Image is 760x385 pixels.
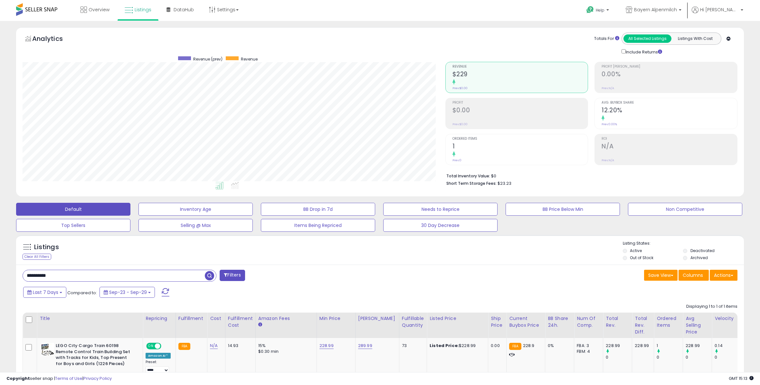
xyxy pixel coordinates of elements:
[679,270,709,281] button: Columns
[358,343,372,349] a: 289.99
[657,315,680,329] div: Ordered Items
[41,343,54,356] img: 51cl8apERxL._SL40_.jpg
[606,354,632,360] div: 0
[193,56,223,62] span: Revenue (prev)
[509,315,542,329] div: Current Buybox Price
[686,304,737,310] div: Displaying 1 to 1 of 1 items
[617,48,670,55] div: Include Returns
[138,203,253,216] button: Inventory Age
[657,354,683,360] div: 0
[581,1,615,21] a: Help
[606,315,629,329] div: Total Rev.
[606,343,632,349] div: 228.99
[596,7,604,13] span: Help
[548,343,569,349] div: 0%
[383,219,498,232] button: 30 Day Decrease
[446,172,733,179] li: $0
[146,360,171,374] div: Preset:
[671,34,719,43] button: Listings With Cost
[319,315,353,322] div: Min Price
[491,343,501,349] div: 0.00
[56,343,134,368] b: LEGO City Cargo Train 60198 Remote Control Train Building Set with Tracks for Kids, Top Present f...
[55,375,82,381] a: Terms of Use
[174,6,194,13] span: DataHub
[690,255,708,260] label: Archived
[210,343,218,349] a: N/A
[6,376,112,382] div: seller snap | |
[6,375,30,381] strong: Copyright
[446,181,497,186] b: Short Term Storage Fees:
[602,101,737,105] span: Avg. Buybox Share
[41,372,137,381] span: | SKU: LEGO-CargoTrain60198-117.83
[16,203,130,216] button: Default
[54,372,78,377] a: B07C39LCZ9
[686,343,712,349] div: 228.99
[258,322,262,328] small: Amazon Fees.
[319,343,334,349] a: 228.99
[452,70,588,79] h2: $229
[241,56,258,62] span: Revenue
[89,6,109,13] span: Overview
[430,343,459,349] b: Listed Price:
[34,243,59,252] h5: Listings
[657,343,683,349] div: 1
[358,315,396,322] div: [PERSON_NAME]
[586,6,594,14] i: Get Help
[135,6,151,13] span: Listings
[577,343,598,349] div: FBA: 3
[452,158,461,162] small: Prev: 0
[700,6,739,13] span: Hi [PERSON_NAME]
[452,143,588,151] h2: 1
[630,255,653,260] label: Out of Stock
[506,203,620,216] button: BB Price Below Min
[147,343,155,349] span: ON
[258,349,312,354] div: $0.30 min
[100,287,155,298] button: Sep-23 - Sep-29
[402,343,422,349] div: 73
[602,158,614,162] small: Prev: N/A
[710,270,737,281] button: Actions
[686,354,712,360] div: 0
[178,315,204,322] div: Fulfillment
[109,289,147,296] span: Sep-23 - Sep-29
[40,315,140,322] div: Title
[623,240,744,247] p: Listing States:
[383,203,498,216] button: Needs to Reprice
[715,354,741,360] div: 0
[548,315,571,329] div: BB Share 24h.
[446,173,490,179] b: Total Inventory Value:
[228,315,253,329] div: Fulfillment Cost
[635,343,649,349] div: 228.99
[577,315,600,329] div: Num of Comp.
[452,137,588,141] span: Ordered Items
[602,65,737,69] span: Profit [PERSON_NAME]
[23,287,66,298] button: Last 7 Days
[602,122,617,126] small: Prev: 0.00%
[16,219,130,232] button: Top Sellers
[602,143,737,151] h2: N/A
[634,6,677,13] span: Bayern Alpenmilch
[220,270,245,281] button: Filters
[628,203,742,216] button: Non Competitive
[491,315,504,329] div: Ship Price
[635,315,651,335] div: Total Rev. Diff.
[630,248,642,253] label: Active
[402,315,424,329] div: Fulfillable Quantity
[715,315,738,322] div: Velocity
[452,122,468,126] small: Prev: $0.00
[623,34,671,43] button: All Selected Listings
[602,70,737,79] h2: 0.00%
[33,289,58,296] span: Last 7 Days
[644,270,678,281] button: Save View
[210,315,223,322] div: Cost
[178,343,190,350] small: FBA
[452,101,588,105] span: Profit
[258,315,314,322] div: Amazon Fees
[146,353,171,359] div: Amazon AI *
[67,290,97,296] span: Compared to:
[602,107,737,115] h2: 12.20%
[692,6,743,21] a: Hi [PERSON_NAME]
[523,343,535,349] span: 228.9
[683,272,703,278] span: Columns
[258,343,312,349] div: 15%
